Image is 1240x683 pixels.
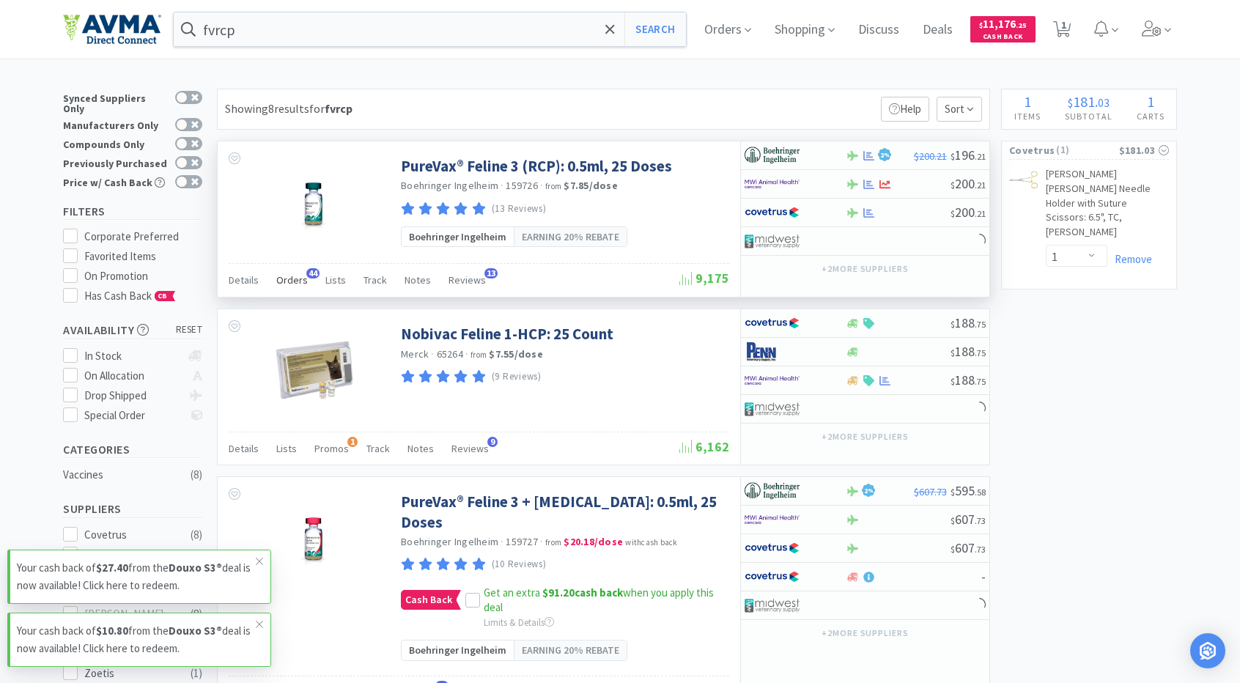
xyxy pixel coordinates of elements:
h4: Carts [1124,109,1176,123]
a: 1 [1047,25,1077,38]
span: . 73 [975,544,986,555]
button: +2more suppliers [814,427,916,447]
span: Track [366,442,390,455]
span: 9 [487,437,498,447]
span: . 75 [975,319,986,330]
img: ee0ee4ea178348c68d9ddc1c69146b62_398705.jpg [254,324,373,419]
div: Covetrus [84,526,175,544]
span: Details [229,273,259,287]
span: Cash Back [402,591,456,609]
span: 11,176 [979,17,1027,31]
span: Get an extra when you apply this deal [484,586,714,614]
span: Sort [937,97,982,122]
span: Lists [325,273,346,287]
div: Showing 8 results [225,100,353,119]
span: $ [951,347,955,358]
img: f6b2451649754179b5b4e0c70c3f7cb0_2.png [745,509,800,531]
strong: Douxo S3® [169,561,222,575]
span: 2 [880,152,890,159]
span: 188 [951,314,986,331]
span: $607.73 [914,485,947,498]
a: Discuss [852,23,905,37]
span: . 21 [975,180,986,191]
div: Synced Suppliers Only [63,91,168,114]
span: . 75 [975,347,986,358]
span: 188 [951,343,986,360]
h5: Filters [63,203,202,220]
span: $ [951,319,955,330]
span: - [981,568,986,585]
span: ( 1 ) [1055,143,1118,158]
img: 77fca1acd8b6420a9015268ca798ef17_1.png [745,312,800,334]
span: Has Cash Back [84,289,176,303]
img: f6b2451649754179b5b4e0c70c3f7cb0_2.png [745,173,800,195]
strong: fvrcp [325,101,353,116]
span: $ [951,151,955,162]
span: 1 [1147,92,1154,111]
span: Reviews [449,273,486,287]
span: with cash back [625,537,677,547]
div: In Stock [84,347,182,365]
img: 4dd14cff54a648ac9e977f0c5da9bc2e_5.png [745,230,800,252]
span: Earning 20% rebate [522,642,619,658]
h5: Categories [63,441,202,458]
div: ( 8 ) [191,526,202,544]
span: Lists [276,442,297,455]
span: 607 [951,539,986,556]
div: On Allocation [84,367,182,385]
img: e1133ece90fa4a959c5ae41b0808c578_9.png [745,341,800,363]
a: Boehringer IngelheimEarning 20% rebate [401,226,627,247]
span: $ [951,208,955,219]
span: from [545,181,561,191]
span: Covetrus [1009,142,1055,158]
img: 77fca1acd8b6420a9015268ca798ef17_1.png [745,202,800,224]
span: Notes [407,442,434,455]
span: Reviews [451,442,489,455]
span: Boehringer Ingelheim [409,642,506,658]
span: · [540,535,543,548]
span: $ [951,376,955,387]
span: % [868,487,874,494]
span: from [470,350,487,360]
span: Track [363,273,387,287]
input: Search by item, sku, manufacturer, ingredient, size... [174,12,686,46]
span: 159727 [506,535,538,548]
span: Notes [405,273,431,287]
button: +2more suppliers [814,259,916,279]
a: Boehringer IngelheimEarning 20% rebate [401,640,627,660]
span: $ [951,487,955,498]
span: 607 [951,511,986,528]
span: · [501,535,503,548]
img: 730db3968b864e76bcafd0174db25112_22.png [745,144,800,166]
span: $ [979,21,983,30]
strong: $10.80 [96,624,128,638]
span: from [545,537,561,547]
span: $91.20 [542,586,575,599]
span: . 21 [975,208,986,219]
a: Deals [917,23,959,37]
div: $181.03 [1119,142,1169,158]
span: · [540,179,543,192]
strong: $20.18 / dose [564,535,623,548]
strong: $27.40 [96,561,128,575]
span: 13 [484,268,498,278]
span: · [501,179,503,192]
span: 595 [951,482,986,499]
div: Compounds Only [63,137,168,149]
button: +2more suppliers [814,623,916,643]
span: 6,162 [679,438,729,455]
div: Vaccines [63,466,182,484]
img: 77fca1acd8b6420a9015268ca798ef17_1.png [745,537,800,559]
span: . 21 [975,151,986,162]
span: 9,175 [679,270,729,287]
div: . [1052,95,1124,109]
span: . 73 [975,515,986,526]
span: . 75 [975,376,986,387]
span: % [884,151,890,158]
div: MWI [84,546,175,564]
strong: $7.55 / dose [489,347,543,361]
span: for [309,101,353,116]
img: 24a12f25eac04ae19dbee5cfcb0eae5e_26497.png [1009,170,1038,188]
span: . 25 [1016,21,1027,30]
span: $ [951,544,955,555]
